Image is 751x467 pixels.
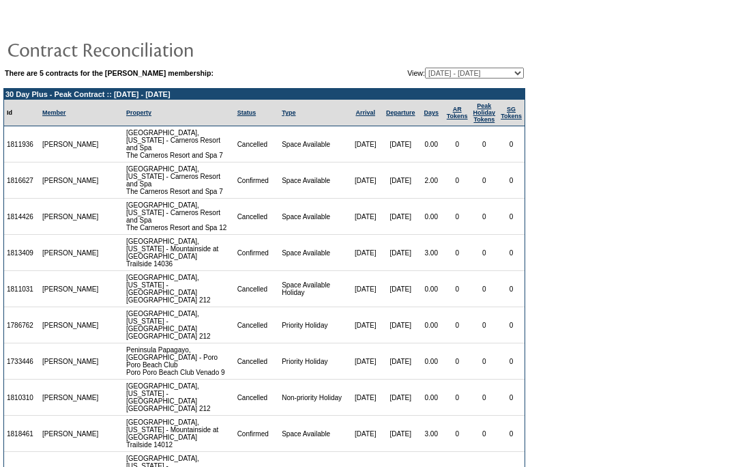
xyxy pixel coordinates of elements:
[123,162,235,199] td: [GEOGRAPHIC_DATA], [US_STATE] - Carneros Resort and Spa The Carneros Resort and Spa 7
[419,235,444,271] td: 3.00
[40,162,102,199] td: [PERSON_NAME]
[444,271,471,307] td: 0
[498,307,525,343] td: 0
[4,235,40,271] td: 1813409
[471,343,499,380] td: 0
[5,69,213,77] b: There are 5 contracts for the [PERSON_NAME] membership:
[279,199,348,235] td: Space Available
[235,235,280,271] td: Confirmed
[498,343,525,380] td: 0
[40,380,102,416] td: [PERSON_NAME]
[40,343,102,380] td: [PERSON_NAME]
[471,416,499,452] td: 0
[235,380,280,416] td: Cancelled
[444,199,471,235] td: 0
[279,416,348,452] td: Space Available
[348,343,382,380] td: [DATE]
[279,271,348,307] td: Space Available Holiday
[419,199,444,235] td: 0.00
[383,271,419,307] td: [DATE]
[424,109,439,116] a: Days
[235,343,280,380] td: Cancelled
[279,162,348,199] td: Space Available
[7,36,280,63] img: pgTtlContractReconciliation.gif
[235,162,280,199] td: Confirmed
[447,106,468,119] a: ARTokens
[126,109,151,116] a: Property
[4,416,40,452] td: 1818461
[279,380,348,416] td: Non-priority Holiday
[498,199,525,235] td: 0
[279,126,348,162] td: Space Available
[501,106,522,119] a: SGTokens
[471,380,499,416] td: 0
[498,162,525,199] td: 0
[419,343,444,380] td: 0.00
[123,199,235,235] td: [GEOGRAPHIC_DATA], [US_STATE] - Carneros Resort and Spa The Carneros Resort and Spa 12
[386,109,415,116] a: Departure
[123,416,235,452] td: [GEOGRAPHIC_DATA], [US_STATE] - Mountainside at [GEOGRAPHIC_DATA] Trailside 14012
[419,126,444,162] td: 0.00
[123,343,235,380] td: Peninsula Papagayo, [GEOGRAPHIC_DATA] - Poro Poro Beach Club Poro Poro Beach Club Venado 9
[4,343,40,380] td: 1733446
[419,307,444,343] td: 0.00
[279,235,348,271] td: Space Available
[235,271,280,307] td: Cancelled
[419,162,444,199] td: 2.00
[383,235,419,271] td: [DATE]
[498,235,525,271] td: 0
[471,199,499,235] td: 0
[40,271,102,307] td: [PERSON_NAME]
[498,271,525,307] td: 0
[4,307,40,343] td: 1786762
[348,162,382,199] td: [DATE]
[4,162,40,199] td: 1816627
[235,307,280,343] td: Cancelled
[4,89,525,100] td: 30 Day Plus - Peak Contract :: [DATE] - [DATE]
[4,380,40,416] td: 1810310
[4,126,40,162] td: 1811936
[444,416,471,452] td: 0
[123,271,235,307] td: [GEOGRAPHIC_DATA], [US_STATE] - [GEOGRAPHIC_DATA] [GEOGRAPHIC_DATA] 212
[383,162,419,199] td: [DATE]
[348,380,382,416] td: [DATE]
[444,162,471,199] td: 0
[419,271,444,307] td: 0.00
[235,416,280,452] td: Confirmed
[40,235,102,271] td: [PERSON_NAME]
[444,235,471,271] td: 0
[471,307,499,343] td: 0
[348,126,382,162] td: [DATE]
[40,199,102,235] td: [PERSON_NAME]
[123,126,235,162] td: [GEOGRAPHIC_DATA], [US_STATE] - Carneros Resort and Spa The Carneros Resort and Spa 7
[348,271,382,307] td: [DATE]
[40,416,102,452] td: [PERSON_NAME]
[444,126,471,162] td: 0
[40,126,102,162] td: [PERSON_NAME]
[355,109,375,116] a: Arrival
[471,162,499,199] td: 0
[348,416,382,452] td: [DATE]
[235,199,280,235] td: Cancelled
[338,68,524,79] td: View:
[383,416,419,452] td: [DATE]
[444,343,471,380] td: 0
[383,199,419,235] td: [DATE]
[383,380,419,416] td: [DATE]
[444,380,471,416] td: 0
[498,416,525,452] td: 0
[235,126,280,162] td: Cancelled
[348,307,382,343] td: [DATE]
[348,235,382,271] td: [DATE]
[4,199,40,235] td: 1814426
[279,343,348,380] td: Priority Holiday
[42,109,66,116] a: Member
[282,109,295,116] a: Type
[4,271,40,307] td: 1811031
[383,126,419,162] td: [DATE]
[40,307,102,343] td: [PERSON_NAME]
[471,126,499,162] td: 0
[383,343,419,380] td: [DATE]
[419,416,444,452] td: 3.00
[444,307,471,343] td: 0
